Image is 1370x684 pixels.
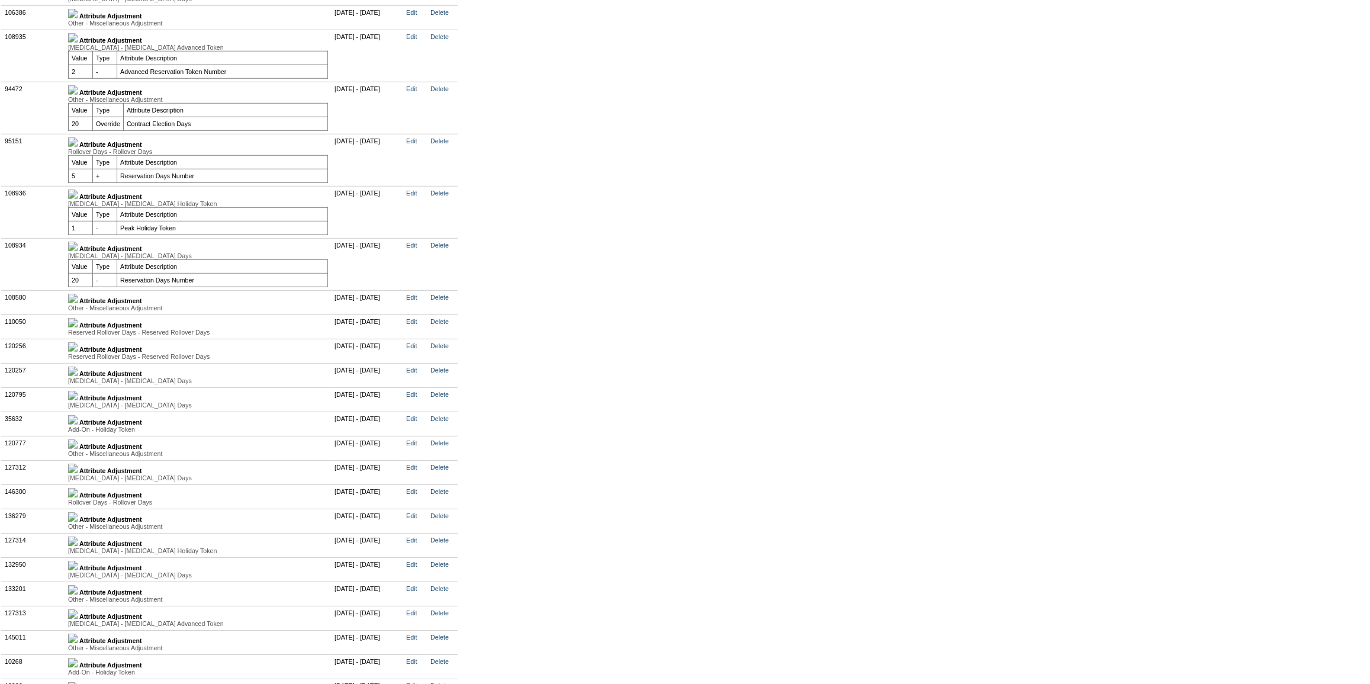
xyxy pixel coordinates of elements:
[69,273,93,287] td: 20
[68,20,328,27] div: Other - Miscellaneous Adjustment
[123,117,327,130] td: Contract Election Days
[2,436,65,460] td: 120777
[68,464,78,473] img: b_plus.gif
[406,512,417,519] a: Edit
[79,297,142,304] b: Attribute Adjustment
[79,193,142,200] b: Attribute Adjustment
[69,51,93,65] td: Value
[430,634,449,641] a: Delete
[430,318,449,325] a: Delete
[117,155,328,169] td: Attribute Description
[332,582,403,606] td: [DATE] - [DATE]
[93,221,117,235] td: -
[68,474,328,481] div: [MEDICAL_DATA] - [MEDICAL_DATA] Days
[430,294,449,301] a: Delete
[2,533,65,557] td: 127314
[2,238,65,290] td: 108934
[332,134,403,186] td: [DATE] - [DATE]
[79,37,142,44] b: Attribute Adjustment
[117,65,328,78] td: Advanced Reservation Token Number
[68,200,328,207] div: [MEDICAL_DATA] - [MEDICAL_DATA] Holiday Token
[430,512,449,519] a: Delete
[2,363,65,387] td: 120257
[332,533,403,557] td: [DATE] - [DATE]
[79,141,142,148] b: Attribute Adjustment
[430,33,449,40] a: Delete
[332,387,403,412] td: [DATE] - [DATE]
[406,242,417,249] a: Edit
[93,65,117,78] td: -
[68,658,78,667] img: b_plus.gif
[332,557,403,582] td: [DATE] - [DATE]
[430,415,449,422] a: Delete
[332,363,403,387] td: [DATE] - [DATE]
[430,85,449,92] a: Delete
[93,155,117,169] td: Type
[68,512,78,522] img: b_plus.gif
[430,137,449,144] a: Delete
[430,537,449,544] a: Delete
[332,606,403,630] td: [DATE] - [DATE]
[430,658,449,665] a: Delete
[2,186,65,238] td: 108936
[68,9,78,18] img: b_plus.gif
[79,661,142,669] b: Attribute Adjustment
[117,169,328,182] td: Reservation Days Number
[117,273,328,287] td: Reservation Days Number
[79,492,142,499] b: Attribute Adjustment
[93,259,117,273] td: Type
[2,654,65,679] td: 10268
[117,207,328,221] td: Attribute Description
[68,644,328,651] div: Other - Miscellaneous Adjustment
[68,391,78,400] img: b_plus.gif
[406,561,417,568] a: Edit
[68,33,78,43] img: b_minus.gif
[406,415,417,422] a: Edit
[406,137,417,144] a: Edit
[430,439,449,447] a: Delete
[332,630,403,654] td: [DATE] - [DATE]
[68,137,78,147] img: b_minus.gif
[79,346,142,353] b: Attribute Adjustment
[79,12,142,20] b: Attribute Adjustment
[79,419,142,426] b: Attribute Adjustment
[69,169,93,182] td: 5
[68,377,328,384] div: [MEDICAL_DATA] - [MEDICAL_DATA] Days
[406,9,417,16] a: Edit
[69,207,93,221] td: Value
[406,609,417,616] a: Edit
[68,402,328,409] div: [MEDICAL_DATA] - [MEDICAL_DATA] Days
[406,190,417,197] a: Edit
[68,242,78,251] img: b_minus.gif
[68,252,328,259] div: [MEDICAL_DATA] - [MEDICAL_DATA] Days
[68,634,78,643] img: b_plus.gif
[79,540,142,547] b: Attribute Adjustment
[79,322,142,329] b: Attribute Adjustment
[93,169,117,182] td: +
[68,585,78,595] img: b_plus.gif
[332,460,403,484] td: [DATE] - [DATE]
[2,412,65,436] td: 35632
[406,464,417,471] a: Edit
[406,391,417,398] a: Edit
[430,190,449,197] a: Delete
[406,294,417,301] a: Edit
[69,65,93,78] td: 2
[2,290,65,314] td: 108580
[2,557,65,582] td: 132950
[79,89,142,96] b: Attribute Adjustment
[68,620,328,627] div: [MEDICAL_DATA] - [MEDICAL_DATA] Advanced Token
[2,339,65,363] td: 120256
[68,304,328,312] div: Other - Miscellaneous Adjustment
[68,148,328,155] div: Rollover Days - Rollover Days
[79,613,142,620] b: Attribute Adjustment
[69,155,93,169] td: Value
[79,245,142,252] b: Attribute Adjustment
[68,609,78,619] img: b_plus.gif
[93,273,117,287] td: -
[406,85,417,92] a: Edit
[406,537,417,544] a: Edit
[79,637,142,644] b: Attribute Adjustment
[68,415,78,425] img: b_plus.gif
[68,44,328,51] div: [MEDICAL_DATA] - [MEDICAL_DATA] Advanced Token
